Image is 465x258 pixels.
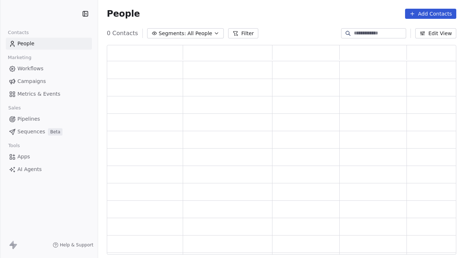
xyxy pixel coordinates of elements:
[6,63,92,75] a: Workflows
[17,128,45,136] span: Sequences
[6,38,92,50] a: People
[5,140,23,151] span: Tools
[6,75,92,87] a: Campaigns
[107,8,140,19] span: People
[53,242,93,248] a: Help & Support
[60,242,93,248] span: Help & Support
[6,163,92,175] a: AI Agents
[17,153,30,161] span: Apps
[17,115,40,123] span: Pipelines
[5,52,35,63] span: Marketing
[6,151,92,163] a: Apps
[6,88,92,100] a: Metrics & Events
[415,28,456,38] button: Edit View
[17,40,35,47] span: People
[6,126,92,138] a: SequencesBeta
[228,28,258,38] button: Filter
[17,90,60,98] span: Metrics & Events
[48,128,62,136] span: Beta
[107,29,138,38] span: 0 Contacts
[5,27,32,38] span: Contacts
[6,113,92,125] a: Pipelines
[187,30,212,37] span: All People
[159,30,186,37] span: Segments:
[17,78,46,85] span: Campaigns
[405,9,456,19] button: Add Contacts
[17,166,42,173] span: AI Agents
[5,103,24,113] span: Sales
[17,65,44,72] span: Workflows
